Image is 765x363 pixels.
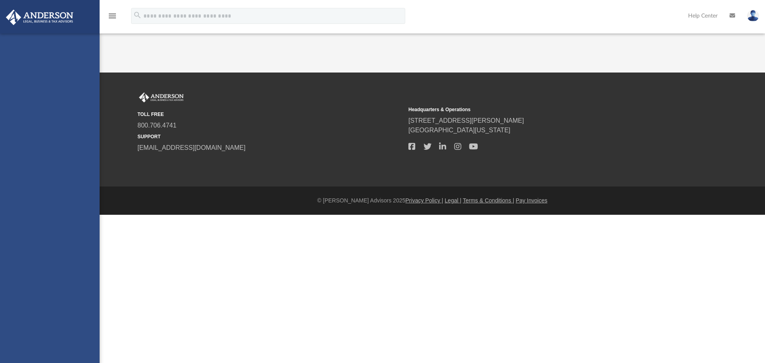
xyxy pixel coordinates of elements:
a: Legal | [445,197,461,204]
img: Anderson Advisors Platinum Portal [137,92,185,103]
img: Anderson Advisors Platinum Portal [4,10,76,25]
a: [STREET_ADDRESS][PERSON_NAME] [408,117,524,124]
i: search [133,11,142,20]
i: menu [108,11,117,21]
a: [GEOGRAPHIC_DATA][US_STATE] [408,127,510,133]
small: SUPPORT [137,133,403,140]
a: 800.706.4741 [137,122,177,129]
img: User Pic [747,10,759,22]
a: Terms & Conditions | [463,197,514,204]
small: TOLL FREE [137,111,403,118]
a: Privacy Policy | [406,197,443,204]
div: © [PERSON_NAME] Advisors 2025 [100,196,765,205]
small: Headquarters & Operations [408,106,674,113]
a: menu [108,15,117,21]
a: Pay Invoices [516,197,547,204]
a: [EMAIL_ADDRESS][DOMAIN_NAME] [137,144,245,151]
